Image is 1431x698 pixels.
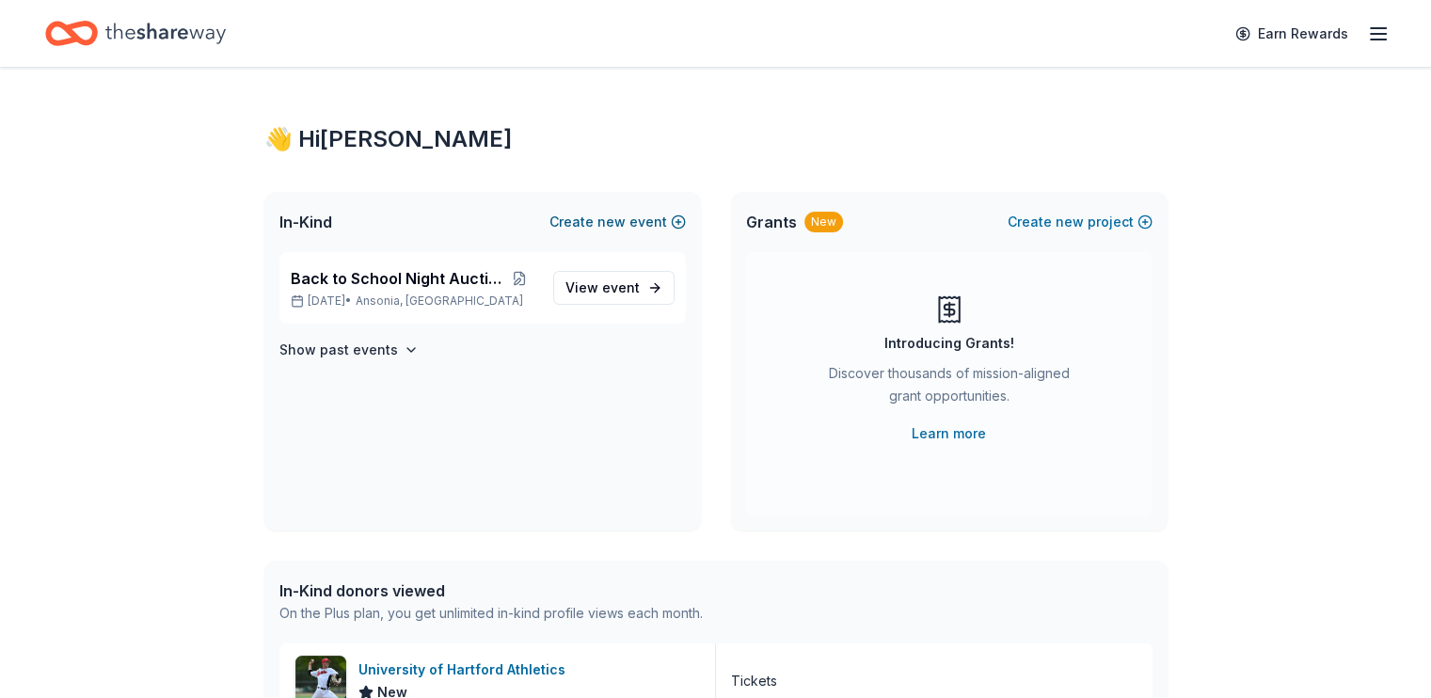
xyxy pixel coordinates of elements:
[264,124,1168,154] div: 👋 Hi [PERSON_NAME]
[549,211,686,233] button: Createnewevent
[1224,17,1359,51] a: Earn Rewards
[279,211,332,233] span: In-Kind
[746,211,797,233] span: Grants
[279,339,419,361] button: Show past events
[602,279,640,295] span: event
[553,271,675,305] a: View event
[279,579,703,602] div: In-Kind donors viewed
[1008,211,1153,233] button: Createnewproject
[597,211,626,233] span: new
[884,332,1014,355] div: Introducing Grants!
[358,658,573,681] div: University of Hartford Athletics
[912,422,986,445] a: Learn more
[291,293,538,309] p: [DATE] •
[804,212,843,232] div: New
[279,339,398,361] h4: Show past events
[565,277,640,299] span: View
[1056,211,1084,233] span: new
[356,293,523,309] span: Ansonia, [GEOGRAPHIC_DATA]
[45,11,226,56] a: Home
[731,670,777,692] div: Tickets
[279,602,703,625] div: On the Plus plan, you get unlimited in-kind profile views each month.
[291,267,501,290] span: Back to School Night Auction
[821,362,1077,415] div: Discover thousands of mission-aligned grant opportunities.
